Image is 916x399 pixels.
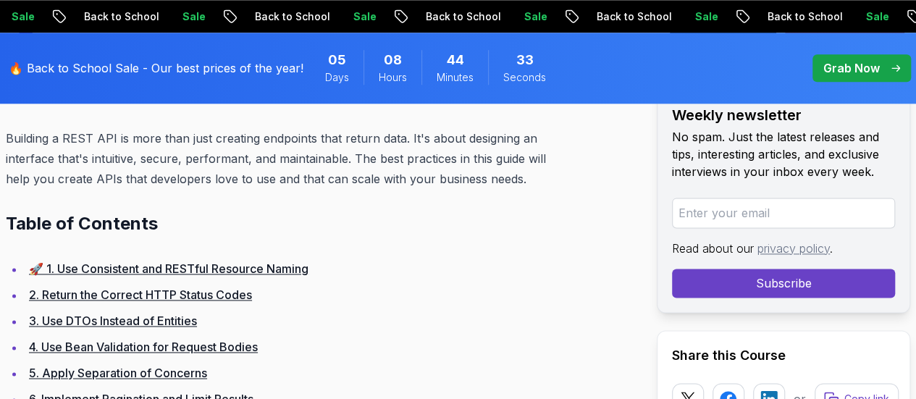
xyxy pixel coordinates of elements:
[823,59,880,77] p: Grab Now
[672,269,895,298] button: Subscribe
[29,340,258,354] a: 4. Use Bean Validation for Request Bodies
[29,287,252,302] a: 2. Return the Correct HTTP Status Codes
[672,128,895,180] p: No spam. Just the latest releases and tips, interesting articles, and exclusive interviews in you...
[6,212,548,235] h2: Table of Contents
[325,70,349,85] span: Days
[682,9,728,24] p: Sale
[447,50,464,70] span: 44 Minutes
[328,50,346,70] span: 5 Days
[169,9,216,24] p: Sale
[672,105,895,125] h2: Weekly newsletter
[672,345,895,366] h2: Share this Course
[71,9,169,24] p: Back to School
[516,50,534,70] span: 33 Seconds
[853,9,899,24] p: Sale
[413,9,511,24] p: Back to School
[379,70,407,85] span: Hours
[242,9,340,24] p: Back to School
[672,198,895,228] input: Enter your email
[755,9,853,24] p: Back to School
[29,314,197,328] a: 3. Use DTOs Instead of Entities
[9,59,303,77] p: 🔥 Back to School Sale - Our best prices of the year!
[437,70,474,85] span: Minutes
[503,70,546,85] span: Seconds
[6,128,548,189] p: Building a REST API is more than just creating endpoints that return data. It's about designing a...
[757,241,830,256] a: privacy policy
[340,9,387,24] p: Sale
[511,9,558,24] p: Sale
[672,240,895,257] p: Read about our .
[584,9,682,24] p: Back to School
[29,261,308,276] a: 🚀 1. Use Consistent and RESTful Resource Naming
[384,50,402,70] span: 8 Hours
[29,366,207,380] a: 5. Apply Separation of Concerns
